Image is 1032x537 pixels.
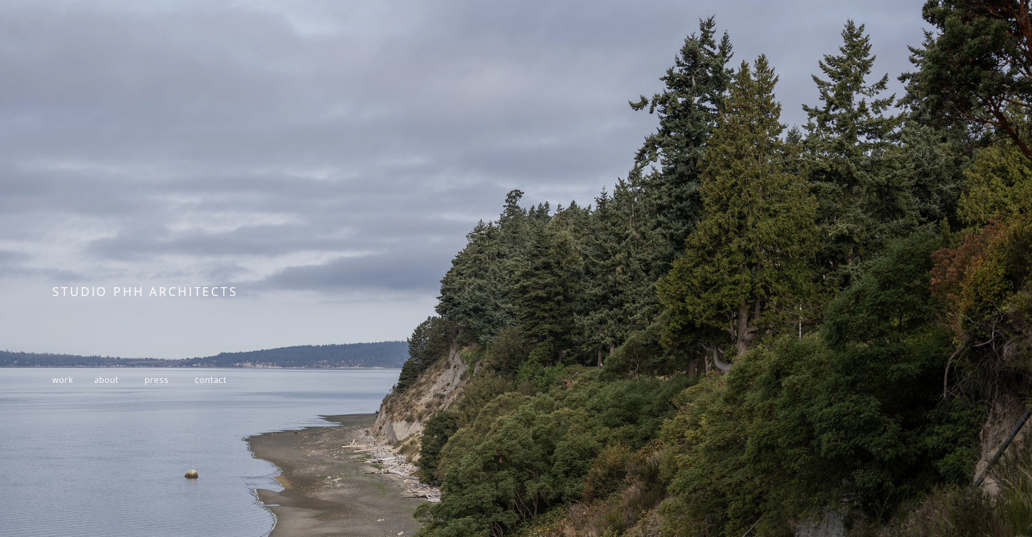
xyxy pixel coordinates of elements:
a: about [94,374,119,386]
a: contact [195,374,227,386]
a: work [52,374,73,386]
a: press [145,374,168,386]
span: STUDIO PHH ARCHITECTS [52,283,237,299]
